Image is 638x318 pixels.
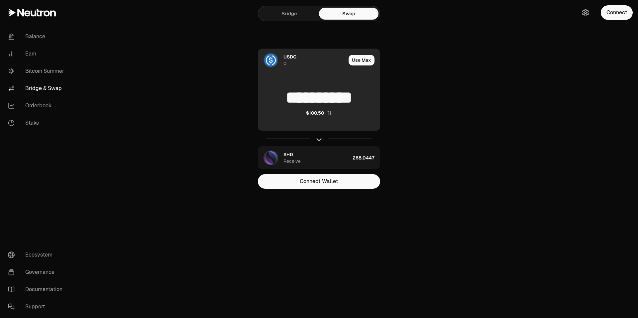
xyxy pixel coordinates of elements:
[283,53,296,60] span: USDC
[3,28,72,45] a: Balance
[283,151,293,158] span: SHD
[3,114,72,132] a: Stake
[3,298,72,315] a: Support
[258,49,346,71] div: USDC LogoUSDC0
[306,110,332,116] button: $100.50
[601,5,633,20] button: Connect
[3,97,72,114] a: Orderbook
[264,151,277,164] img: SHD Logo
[3,264,72,281] a: Governance
[260,8,319,20] a: Bridge
[3,246,72,264] a: Ecosystem
[349,55,374,65] button: Use Max
[283,158,301,164] div: Receive
[353,147,380,169] div: 268.0447
[3,281,72,298] a: Documentation
[306,110,324,116] div: $100.50
[3,45,72,62] a: Earn
[258,174,380,189] button: Connect Wallet
[283,60,286,67] div: 0
[319,8,378,20] a: Swap
[3,62,72,80] a: Bitcoin Summer
[258,147,350,169] div: SHD LogoSHDReceive
[3,80,72,97] a: Bridge & Swap
[264,53,277,67] img: USDC Logo
[258,147,380,169] button: SHD LogoSHDReceive268.0447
